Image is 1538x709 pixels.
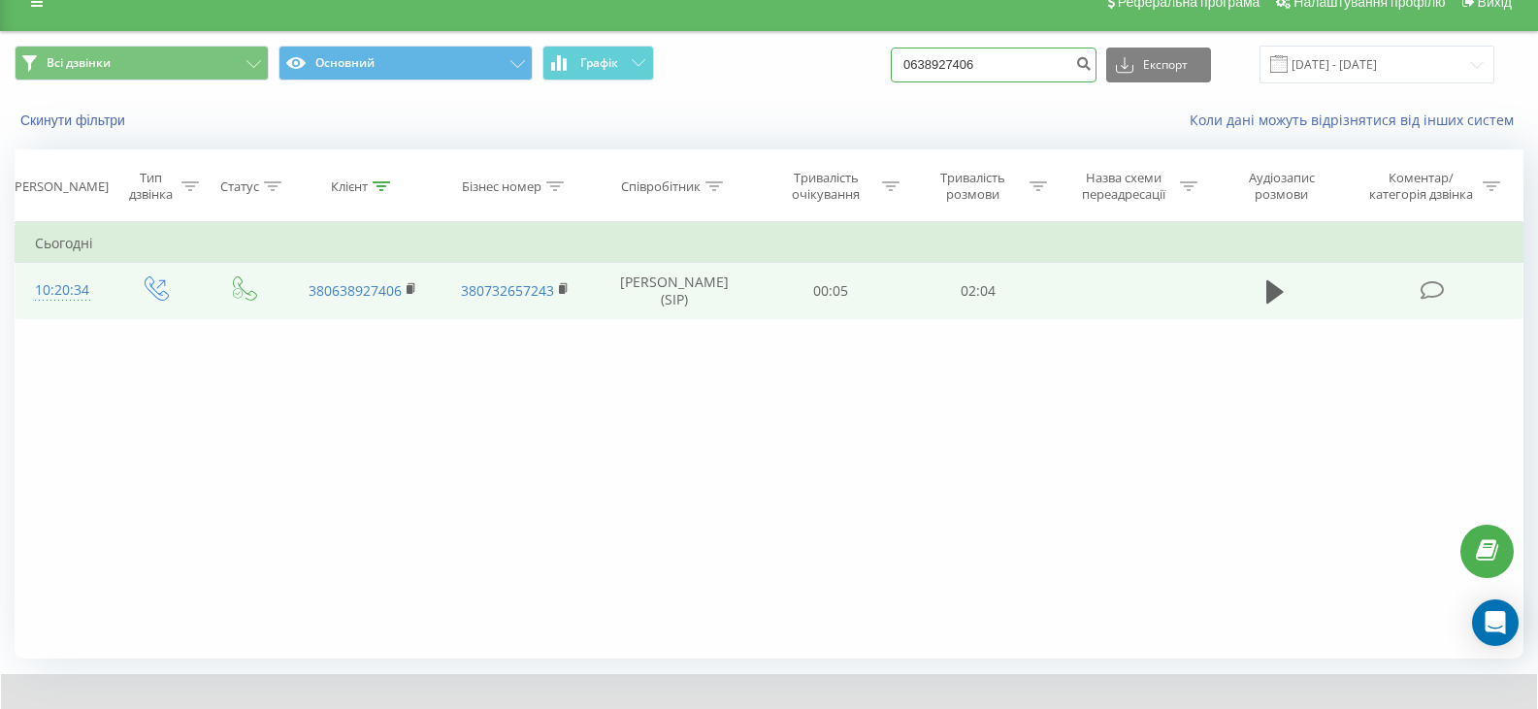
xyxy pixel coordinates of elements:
[126,170,176,203] div: Тип дзвінка
[621,178,701,195] div: Співробітник
[891,48,1096,82] input: Пошук за номером
[1364,170,1478,203] div: Коментар/категорія дзвінка
[278,46,533,81] button: Основний
[11,178,109,195] div: [PERSON_NAME]
[309,281,402,300] a: 380638927406
[774,170,877,203] div: Тривалість очікування
[220,178,259,195] div: Статус
[15,112,135,129] button: Скинути фільтри
[592,263,757,319] td: [PERSON_NAME] (SIP)
[580,56,618,70] span: Графік
[1106,48,1211,82] button: Експорт
[35,272,90,309] div: 10:20:34
[331,178,368,195] div: Клієнт
[16,224,1523,263] td: Сьогодні
[47,55,111,71] span: Всі дзвінки
[922,170,1025,203] div: Тривалість розмови
[757,263,904,319] td: 00:05
[1071,170,1175,203] div: Назва схеми переадресації
[542,46,654,81] button: Графік
[1472,599,1519,646] div: Open Intercom Messenger
[15,46,269,81] button: Всі дзвінки
[1222,170,1341,203] div: Аудіозапис розмови
[462,178,541,195] div: Бізнес номер
[1190,111,1523,129] a: Коли дані можуть відрізнятися вiд інших систем
[461,281,554,300] a: 380732657243
[904,263,1052,319] td: 02:04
